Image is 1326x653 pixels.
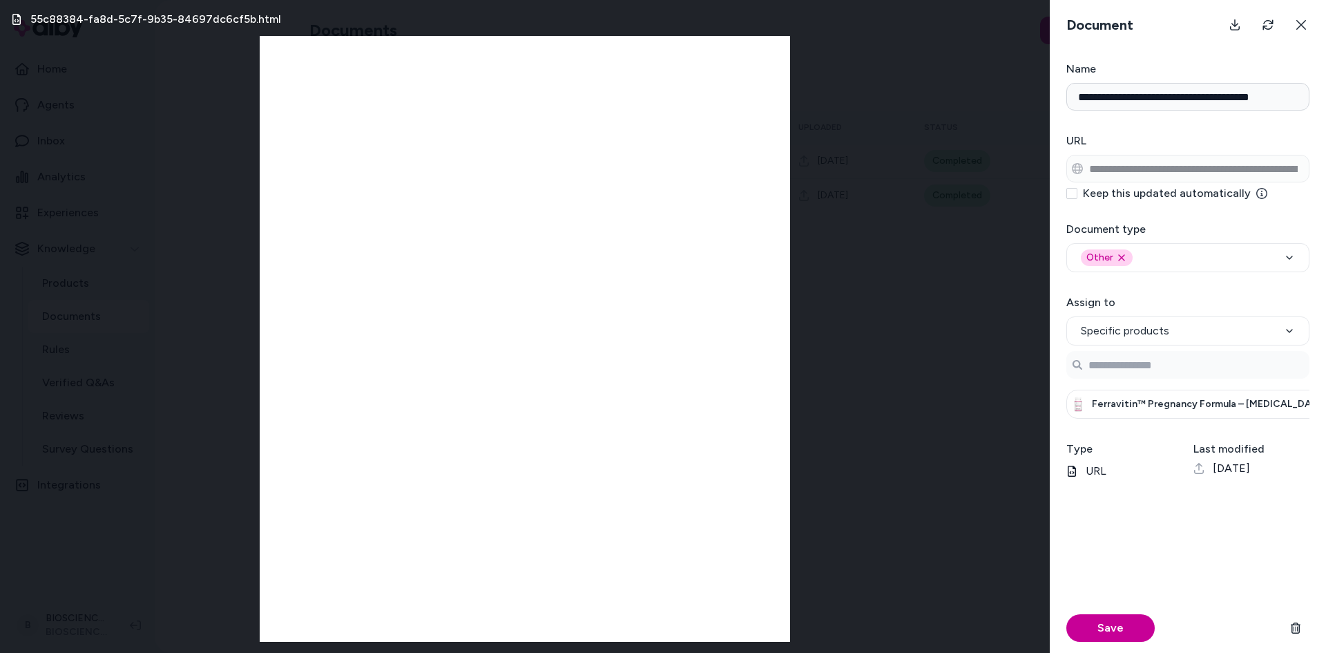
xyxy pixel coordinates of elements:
[1193,441,1309,457] h3: Last modified
[1083,188,1267,199] label: Keep this updated automatically
[1254,11,1282,39] button: Refresh
[1061,15,1139,35] h3: Document
[1116,252,1127,263] button: Remove other option
[1081,323,1169,339] span: Specific products
[1066,614,1155,642] button: Save
[1070,396,1086,413] img: Ferravitin™ Pregnancy Formula – Iron Supplement for Pregnant Women with Fatigue or Low Ferritin -...
[1213,460,1250,477] span: [DATE]
[1066,133,1309,149] h3: URL
[1066,296,1115,309] label: Assign to
[1066,243,1309,272] button: OtherRemove other option
[1066,221,1309,238] h3: Document type
[1066,441,1182,457] h3: Type
[1066,61,1309,77] h3: Name
[30,11,281,28] h3: 55c88384-fa8d-5c7f-9b35-84697dc6cf5b.html
[1081,249,1133,266] div: Other
[1066,463,1182,480] p: URL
